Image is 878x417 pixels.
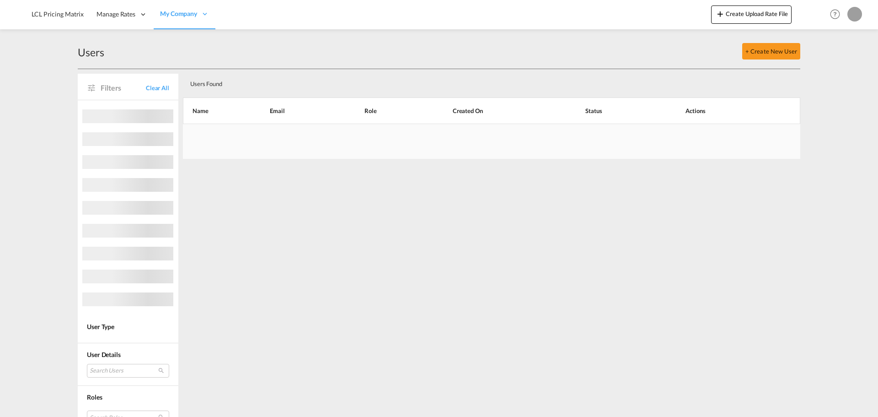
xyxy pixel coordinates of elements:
[711,5,792,24] button: icon-plus 400-fgCreate Upload Rate File
[827,6,847,23] div: Help
[78,45,104,60] div: Users
[430,97,563,124] th: Created On
[146,84,169,92] span: Clear All
[187,73,736,92] div: Users Found
[183,97,247,124] th: Name
[32,10,84,18] span: LCL Pricing Matrix
[742,43,800,60] button: + Create New User
[87,393,102,401] span: Roles
[87,323,114,330] span: User Type
[247,97,342,124] th: Email
[96,10,135,19] span: Manage Rates
[562,97,663,124] th: Status
[87,351,121,358] span: User Details
[715,8,726,19] md-icon: icon-plus 400-fg
[101,83,146,93] span: Filters
[160,9,197,18] span: My Company
[663,97,800,124] th: Actions
[342,97,429,124] th: Role
[827,6,843,22] span: Help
